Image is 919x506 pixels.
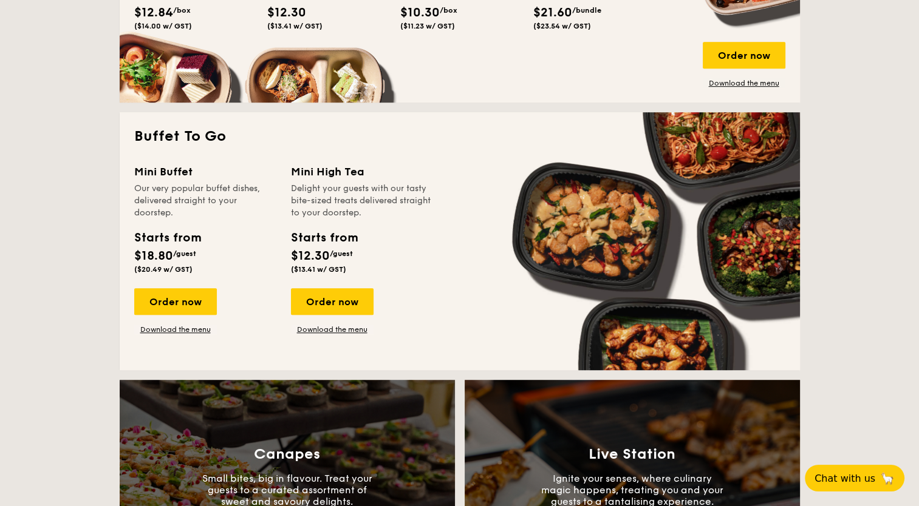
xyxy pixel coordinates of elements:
div: Delight your guests with our tasty bite-sized treats delivered straight to your doorstep. [291,183,433,219]
span: /box [440,6,457,15]
div: Order now [134,288,217,315]
span: ($13.41 w/ GST) [291,265,346,274]
div: Our very popular buffet dishes, delivered straight to your doorstep. [134,183,276,219]
span: $12.84 [134,5,173,20]
h2: Buffet To Go [134,127,785,146]
div: Mini Buffet [134,163,276,180]
h3: Live Station [589,446,675,463]
span: $12.30 [291,249,330,263]
span: Chat with us [815,473,875,484]
div: Starts from [291,229,357,247]
span: /guest [330,249,353,258]
span: ($11.23 w/ GST) [400,22,455,30]
span: 🦙 [880,471,895,485]
button: Chat with us🦙 [805,465,904,491]
a: Download the menu [703,78,785,88]
h3: Canapes [254,446,320,463]
span: /guest [173,249,196,258]
div: Mini High Tea [291,163,433,180]
span: /box [173,6,191,15]
span: /bundle [572,6,601,15]
a: Download the menu [134,325,217,334]
span: $21.60 [533,5,572,20]
div: Starts from [134,229,200,247]
div: Order now [703,42,785,69]
span: ($14.00 w/ GST) [134,22,192,30]
div: Order now [291,288,374,315]
a: Download the menu [291,325,374,334]
span: $18.80 [134,249,173,263]
span: ($20.49 w/ GST) [134,265,193,274]
span: ($13.41 w/ GST) [267,22,323,30]
span: $12.30 [267,5,306,20]
span: ($23.54 w/ GST) [533,22,591,30]
span: $10.30 [400,5,440,20]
